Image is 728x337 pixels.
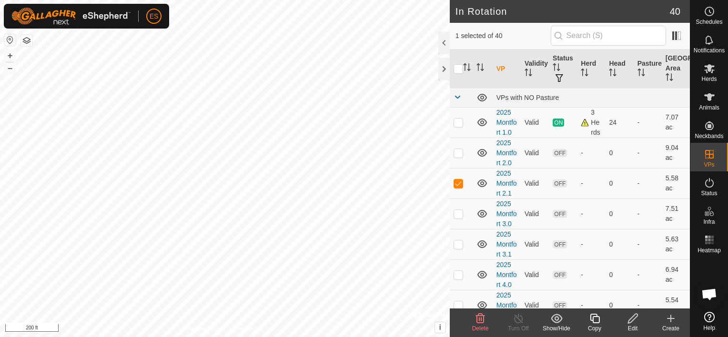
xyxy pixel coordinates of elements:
td: 5.54 ac [662,290,690,320]
span: i [439,323,441,331]
td: - [634,229,662,259]
a: 2025 Montfort 1.0 [496,109,517,136]
div: - [581,148,601,158]
div: Create [652,324,690,333]
td: - [634,290,662,320]
span: VPs [704,162,714,168]
img: Gallagher Logo [11,8,131,25]
td: - [634,138,662,168]
a: Privacy Policy [187,325,223,333]
div: Copy [576,324,614,333]
td: Valid [521,290,549,320]
input: Search (S) [551,26,666,46]
td: 0 [605,198,633,229]
th: [GEOGRAPHIC_DATA] Area [662,50,690,89]
span: Schedules [696,19,722,25]
button: Map Layers [21,35,32,46]
span: 40 [670,4,680,19]
td: 7.51 ac [662,198,690,229]
td: Valid [521,259,549,290]
p-sorticon: Activate to sort [581,70,588,78]
th: VP [493,50,521,89]
p-sorticon: Activate to sort [553,65,560,72]
td: 0 [605,290,633,320]
td: Valid [521,229,549,259]
td: Valid [521,198,549,229]
span: Infra [703,219,715,225]
div: - [581,178,601,188]
button: – [4,62,16,74]
a: 2025 Montfort 2.0 [496,139,517,167]
th: Head [605,50,633,89]
td: Valid [521,107,549,138]
button: + [4,50,16,61]
div: 3 Herds [581,108,601,138]
td: - [634,107,662,138]
a: 2025 Montfort 3.1 [496,230,517,258]
span: Herds [701,76,717,82]
span: Neckbands [695,133,723,139]
div: Turn Off [499,324,537,333]
td: 7.07 ac [662,107,690,138]
button: Reset Map [4,34,16,46]
span: 1 selected of 40 [455,31,551,41]
div: - [581,209,601,219]
td: 0 [605,138,633,168]
span: OFF [553,179,567,188]
td: 6.94 ac [662,259,690,290]
td: - [634,259,662,290]
a: Contact Us [234,325,263,333]
p-sorticon: Activate to sort [476,65,484,72]
span: Notifications [694,48,725,53]
span: OFF [553,149,567,157]
div: - [581,239,601,249]
a: 2025 Montfort 4.0 [496,261,517,288]
td: 0 [605,259,633,290]
td: 0 [605,229,633,259]
th: Herd [577,50,605,89]
a: 2025 Montfort 2.1 [496,169,517,197]
td: 24 [605,107,633,138]
p-sorticon: Activate to sort [525,70,532,78]
div: - [581,300,601,310]
th: Validity [521,50,549,89]
td: 5.63 ac [662,229,690,259]
span: ES [150,11,159,21]
span: OFF [553,240,567,248]
a: 2025 Montfort 4.1 [496,291,517,319]
td: 5.58 ac [662,168,690,198]
span: Status [701,190,717,196]
p-sorticon: Activate to sort [463,65,471,72]
p-sorticon: Activate to sort [666,75,673,82]
td: 0 [605,168,633,198]
span: Heatmap [698,248,721,253]
span: OFF [553,301,567,309]
p-sorticon: Activate to sort [609,70,617,78]
th: Status [549,50,577,89]
h2: In Rotation [455,6,670,17]
a: 2025 Montfort 3.0 [496,200,517,228]
button: i [435,322,445,333]
div: Open chat [695,280,724,308]
td: - [634,198,662,229]
td: Valid [521,138,549,168]
span: Help [703,325,715,331]
div: Show/Hide [537,324,576,333]
td: Valid [521,168,549,198]
span: OFF [553,210,567,218]
p-sorticon: Activate to sort [637,70,645,78]
th: Pasture [634,50,662,89]
div: VPs with NO Pasture [496,94,686,101]
span: Animals [699,105,719,110]
span: Delete [472,325,489,332]
td: - [634,168,662,198]
div: - [581,270,601,280]
span: ON [553,119,564,127]
td: 9.04 ac [662,138,690,168]
div: Edit [614,324,652,333]
a: Help [690,308,728,335]
span: OFF [553,271,567,279]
